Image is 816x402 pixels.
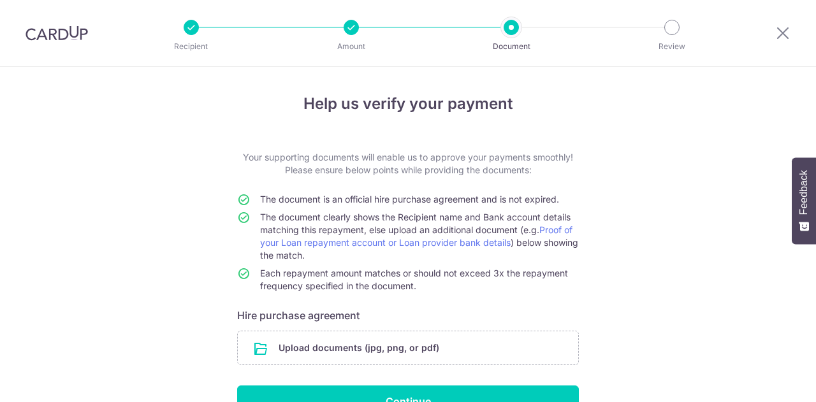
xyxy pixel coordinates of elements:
[260,268,568,291] span: Each repayment amount matches or should not exceed 3x the repayment frequency specified in the do...
[734,364,803,396] iframe: Opens a widget where you can find more information
[260,212,578,261] span: The document clearly shows the Recipient name and Bank account details matching this repayment, e...
[25,25,88,41] img: CardUp
[237,92,579,115] h4: Help us verify your payment
[798,170,810,215] span: Feedback
[237,308,579,323] h6: Hire purchase agreement
[464,40,558,53] p: Document
[237,151,579,176] p: Your supporting documents will enable us to approve your payments smoothly! Please ensure below p...
[237,331,579,365] div: Upload documents (jpg, png, or pdf)
[144,40,238,53] p: Recipient
[792,157,816,244] button: Feedback - Show survey
[304,40,398,53] p: Amount
[260,194,559,205] span: The document is an official hire purchase agreement and is not expired.
[625,40,719,53] p: Review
